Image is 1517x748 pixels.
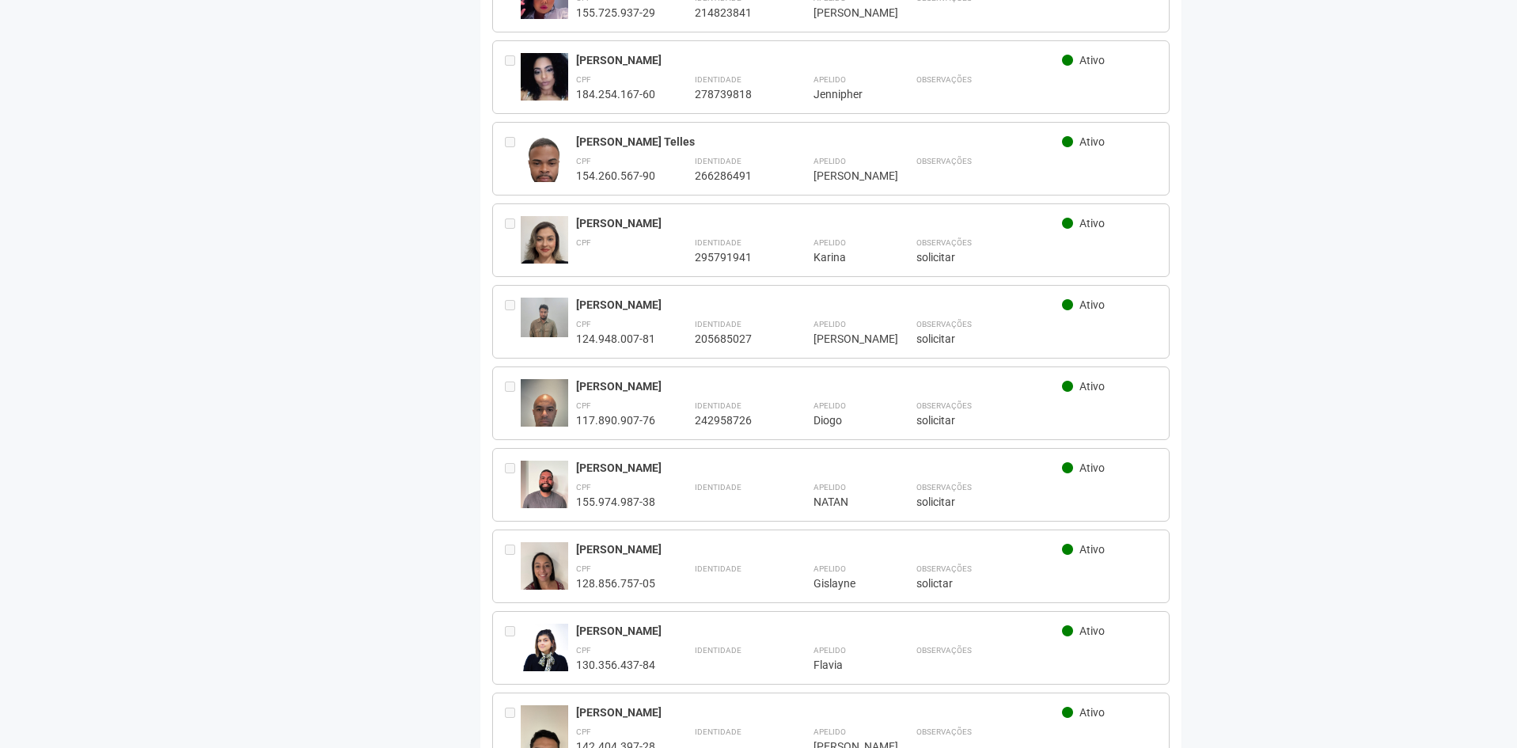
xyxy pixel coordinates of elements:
strong: Identidade [695,483,741,492]
img: user.jpg [521,135,568,198]
div: 184.254.167-60 [576,87,655,101]
strong: Apelido [813,401,846,410]
div: [PERSON_NAME] [576,461,1063,475]
div: 214823841 [695,6,774,20]
strong: CPF [576,238,591,247]
strong: Apelido [813,727,846,736]
div: Diogo [813,413,877,427]
strong: Identidade [695,727,741,736]
strong: Observações [916,401,972,410]
div: 130.356.437-84 [576,658,655,672]
strong: Apelido [813,238,846,247]
div: [PERSON_NAME] [576,542,1063,556]
strong: Identidade [695,646,741,655]
strong: Apelido [813,646,846,655]
div: [PERSON_NAME] [576,624,1063,638]
div: Karina [813,250,877,264]
div: 124.948.007-81 [576,332,655,346]
span: Ativo [1079,543,1105,556]
div: [PERSON_NAME] [576,53,1063,67]
span: Ativo [1079,625,1105,637]
span: Ativo [1079,298,1105,311]
div: Entre em contato com a Aministração para solicitar o cancelamento ou 2a via [505,379,521,427]
div: [PERSON_NAME] [576,705,1063,720]
span: Ativo [1079,54,1105,66]
img: user.jpg [521,461,568,524]
div: solicitar [916,495,1158,509]
div: Gislayne [813,576,877,590]
strong: CPF [576,564,591,573]
strong: Apelido [813,564,846,573]
div: [PERSON_NAME] [576,298,1063,312]
span: Ativo [1079,380,1105,393]
span: Ativo [1079,706,1105,719]
div: Entre em contato com a Aministração para solicitar o cancelamento ou 2a via [505,542,521,590]
strong: Observações [916,238,972,247]
div: 295791941 [695,250,774,264]
div: [PERSON_NAME] Telles [576,135,1063,149]
strong: Identidade [695,157,741,165]
strong: CPF [576,401,591,410]
div: [PERSON_NAME] [576,216,1063,230]
div: Flavia [813,658,877,672]
img: user.jpg [521,542,568,606]
strong: Identidade [695,320,741,328]
div: 155.974.987-38 [576,495,655,509]
div: Entre em contato com a Aministração para solicitar o cancelamento ou 2a via [505,624,521,672]
strong: CPF [576,483,591,492]
div: 278739818 [695,87,774,101]
img: user.jpg [521,53,568,101]
div: solicitar [916,413,1158,427]
div: 128.856.757-05 [576,576,655,590]
strong: Observações [916,564,972,573]
strong: Apelido [813,320,846,328]
strong: Identidade [695,75,741,84]
strong: Identidade [695,401,741,410]
strong: Identidade [695,238,741,247]
strong: Observações [916,727,972,736]
strong: Observações [916,157,972,165]
div: 266286491 [695,169,774,183]
div: Entre em contato com a Aministração para solicitar o cancelamento ou 2a via [505,298,521,346]
div: NATAN [813,495,877,509]
span: Ativo [1079,461,1105,474]
strong: CPF [576,320,591,328]
strong: CPF [576,157,591,165]
div: 205685027 [695,332,774,346]
img: user.jpg [521,298,568,337]
strong: Observações [916,75,972,84]
div: [PERSON_NAME] [813,169,877,183]
div: [PERSON_NAME] [813,6,877,20]
span: Ativo [1079,217,1105,230]
img: user.jpg [521,379,568,464]
div: Entre em contato com a Aministração para solicitar o cancelamento ou 2a via [505,216,521,264]
div: 117.890.907-76 [576,413,655,427]
strong: Apelido [813,75,846,84]
strong: Observações [916,483,972,492]
div: [PERSON_NAME] [813,332,877,346]
div: 155.725.937-29 [576,6,655,20]
strong: CPF [576,727,591,736]
div: [PERSON_NAME] [576,379,1063,393]
img: user.jpg [521,216,568,279]
div: 154.260.567-90 [576,169,655,183]
span: Ativo [1079,135,1105,148]
div: solicitar [916,250,1158,264]
strong: Observações [916,320,972,328]
strong: Apelido [813,157,846,165]
img: user.jpg [521,624,568,684]
strong: Identidade [695,564,741,573]
div: solicitar [916,332,1158,346]
div: Entre em contato com a Aministração para solicitar o cancelamento ou 2a via [505,53,521,101]
div: Jennipher [813,87,877,101]
strong: CPF [576,646,591,655]
div: Entre em contato com a Aministração para solicitar o cancelamento ou 2a via [505,461,521,509]
strong: Apelido [813,483,846,492]
div: Entre em contato com a Aministração para solicitar o cancelamento ou 2a via [505,135,521,183]
div: 242958726 [695,413,774,427]
strong: Observações [916,646,972,655]
strong: CPF [576,75,591,84]
div: solictar [916,576,1158,590]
